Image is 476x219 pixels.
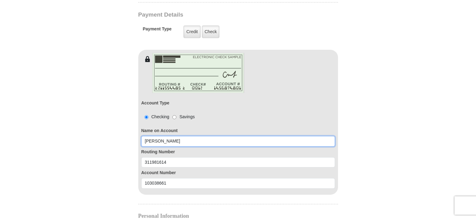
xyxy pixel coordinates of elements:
[152,53,244,93] img: check-en.png
[141,127,335,134] label: Name on Account
[202,25,220,38] label: Check
[141,100,170,106] label: Account Type
[138,213,338,218] h4: Personal Information
[141,149,335,155] label: Routing Number
[141,114,195,120] div: Checking Savings
[143,26,172,35] h5: Payment Type
[138,11,295,18] h3: Payment Details
[141,170,335,176] label: Account Number
[183,25,200,38] label: Credit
